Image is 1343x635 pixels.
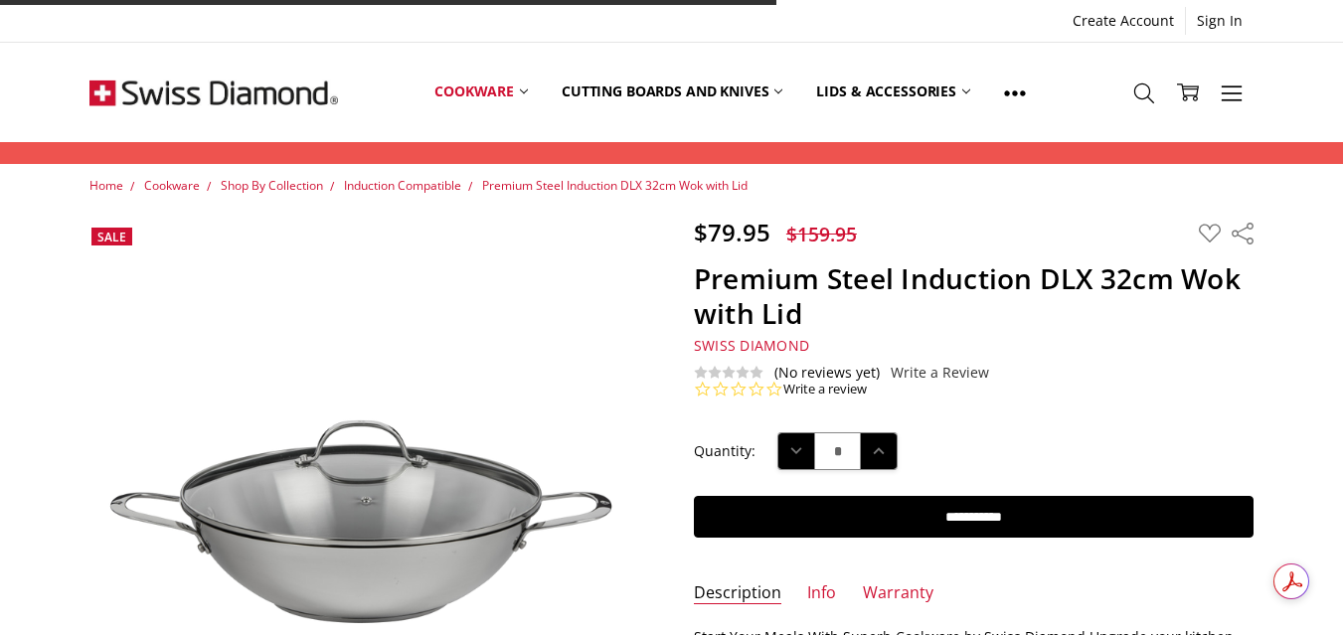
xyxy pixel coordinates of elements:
label: Quantity: [694,440,755,462]
h1: Premium Steel Induction DLX 32cm Wok with Lid [694,261,1254,331]
a: Sign In [1186,7,1254,35]
a: Cutting boards and knives [545,48,800,136]
a: Cookware [418,48,545,136]
a: Shop By Collection [221,177,323,194]
a: Cookware [144,177,200,194]
a: Write a review [783,381,867,398]
a: Write a Review [891,365,989,381]
span: Swiss Diamond [694,336,809,355]
a: Induction Compatible [344,177,461,194]
span: Sale [97,229,126,245]
a: Home [89,177,123,194]
a: Info [807,582,836,605]
a: Description [694,582,781,605]
a: Premium Steel Induction DLX 32cm Wok with Lid [482,177,748,194]
span: (No reviews yet) [774,365,880,381]
a: Lids & Accessories [799,48,986,136]
a: Create Account [1062,7,1185,35]
span: $159.95 [786,221,857,247]
span: $79.95 [694,216,770,248]
img: Free Shipping On Every Order [89,43,338,142]
a: Show All [987,48,1043,137]
a: Warranty [863,582,933,605]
